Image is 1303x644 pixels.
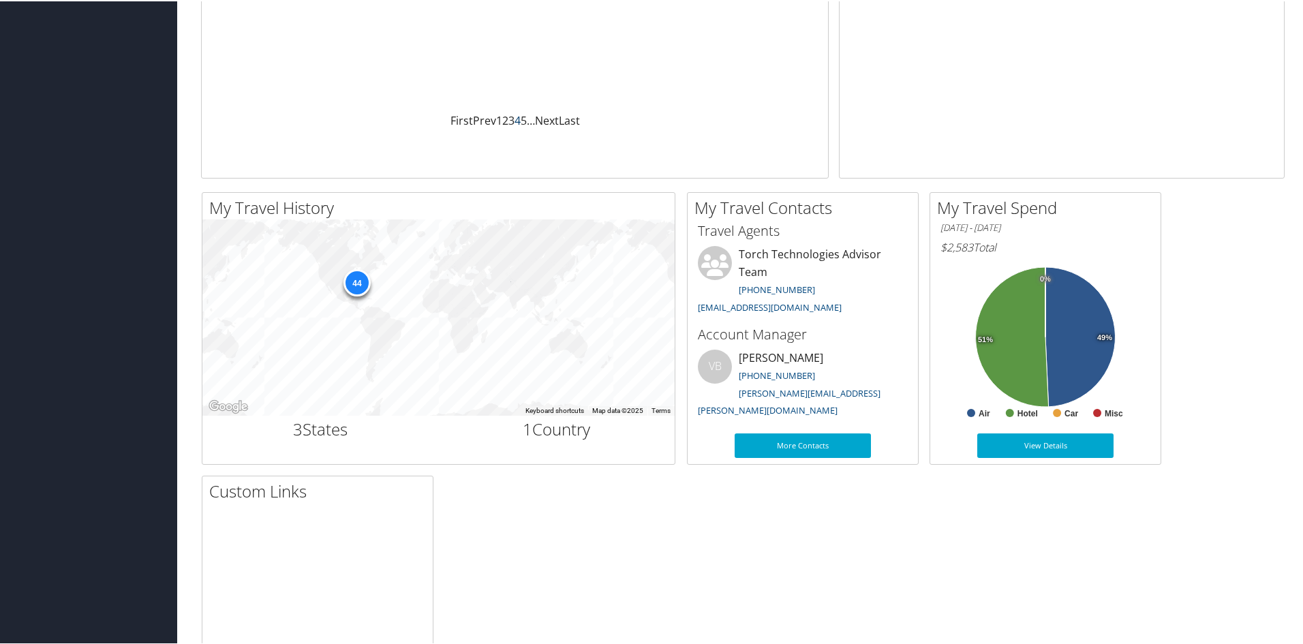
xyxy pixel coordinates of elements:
[496,112,502,127] a: 1
[691,245,915,318] li: Torch Technologies Advisor Team
[698,300,842,312] a: [EMAIL_ADDRESS][DOMAIN_NAME]
[206,397,251,414] a: Open this area in Google Maps (opens a new window)
[523,416,532,439] span: 1
[535,112,559,127] a: Next
[651,405,671,413] a: Terms (opens in new tab)
[1017,408,1038,417] text: Hotel
[559,112,580,127] a: Last
[213,416,429,440] h2: States
[293,416,303,439] span: 3
[739,282,815,294] a: [PHONE_NUMBER]
[978,335,993,343] tspan: 51%
[209,478,433,502] h2: Custom Links
[694,195,918,218] h2: My Travel Contacts
[450,112,473,127] a: First
[940,239,1150,254] h6: Total
[1064,408,1078,417] text: Car
[698,220,908,239] h3: Travel Agents
[739,368,815,380] a: [PHONE_NUMBER]
[937,195,1161,218] h2: My Travel Spend
[209,195,675,218] h2: My Travel History
[206,397,251,414] img: Google
[592,405,643,413] span: Map data ©2025
[343,268,370,295] div: 44
[525,405,584,414] button: Keyboard shortcuts
[1097,333,1112,341] tspan: 49%
[735,432,871,457] a: More Contacts
[508,112,515,127] a: 3
[977,432,1114,457] a: View Details
[698,348,732,382] div: VB
[502,112,508,127] a: 2
[940,220,1150,233] h6: [DATE] - [DATE]
[698,324,908,343] h3: Account Manager
[698,386,880,416] a: [PERSON_NAME][EMAIL_ADDRESS][PERSON_NAME][DOMAIN_NAME]
[521,112,527,127] a: 5
[473,112,496,127] a: Prev
[515,112,521,127] a: 4
[449,416,665,440] h2: Country
[940,239,973,254] span: $2,583
[691,348,915,421] li: [PERSON_NAME]
[1105,408,1123,417] text: Misc
[527,112,535,127] span: …
[1040,274,1051,282] tspan: 0%
[979,408,990,417] text: Air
